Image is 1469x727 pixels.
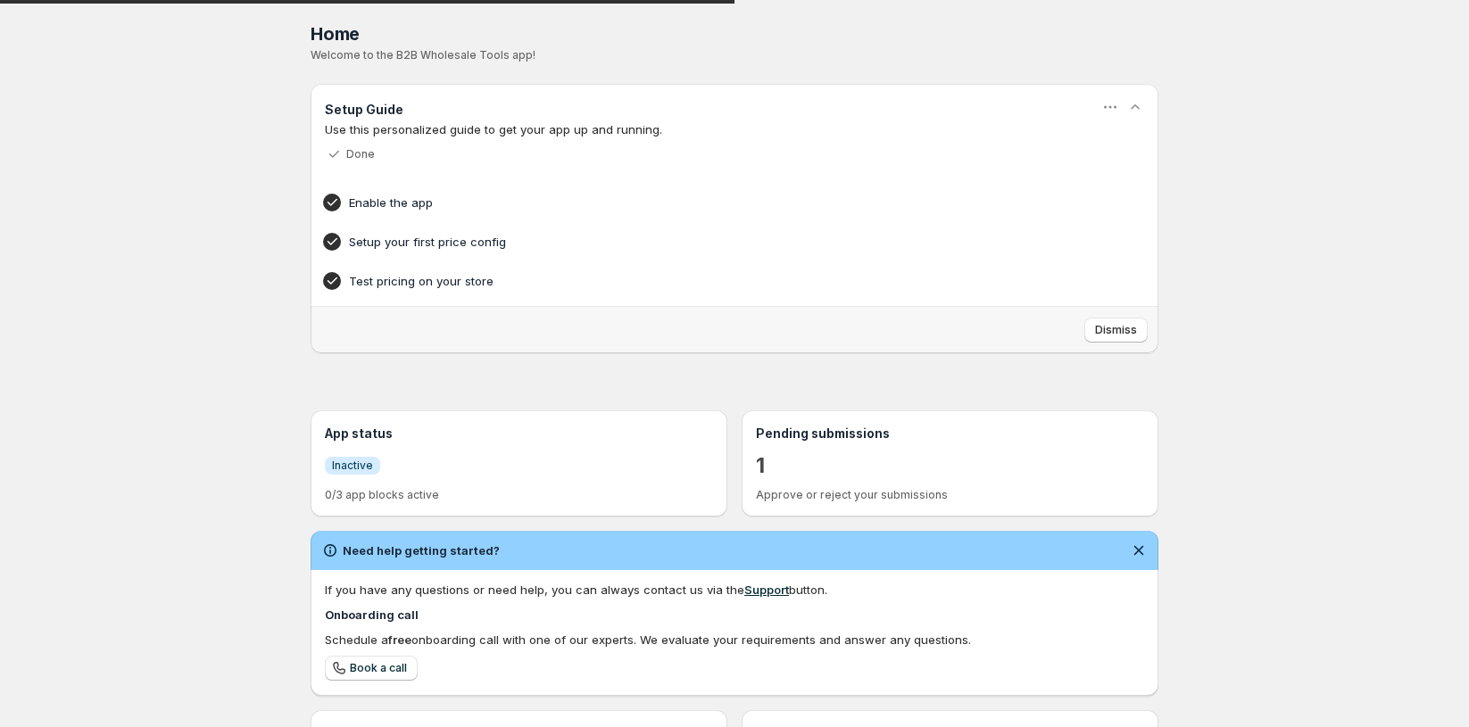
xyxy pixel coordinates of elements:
p: 0/3 app blocks active [325,488,713,502]
h4: Test pricing on your store [349,272,1065,290]
h3: Setup Guide [325,101,403,119]
div: Schedule a onboarding call with one of our experts. We evaluate your requirements and answer any ... [325,631,1144,649]
span: Home [311,23,360,45]
a: InfoInactive [325,456,380,475]
h3: App status [325,425,713,442]
a: 1 [756,451,765,480]
button: Dismiss [1084,318,1148,343]
a: Book a call [325,656,418,681]
button: Dismiss notification [1126,538,1151,563]
p: Use this personalized guide to get your app up and running. [325,120,1144,138]
div: If you have any questions or need help, you can always contact us via the button. [325,581,1144,599]
span: Book a call [350,661,407,675]
b: free [388,632,411,647]
p: Welcome to the B2B Wholesale Tools app! [311,48,1158,62]
h4: Setup your first price config [349,233,1065,251]
p: Done [346,147,375,161]
a: Support [744,582,789,597]
h3: Pending submissions [756,425,1144,442]
h4: Onboarding call [325,606,1144,624]
p: Approve or reject your submissions [756,488,1144,502]
span: Inactive [332,459,373,473]
span: Dismiss [1095,323,1137,337]
h4: Enable the app [349,194,1065,211]
h2: Need help getting started? [343,541,500,559]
